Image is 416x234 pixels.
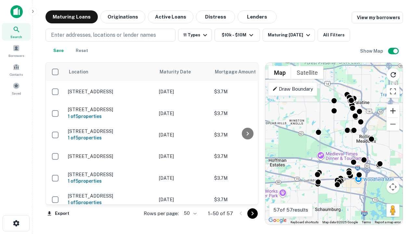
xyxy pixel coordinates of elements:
p: [DATE] [159,110,208,117]
button: Active Loans [148,10,193,23]
button: All Filters [318,29,350,42]
button: Reset [71,44,92,57]
p: $3.7M [214,110,279,117]
span: Mortgage Amount [215,68,264,76]
button: $10k - $10M [214,29,260,42]
button: Go to next page [247,208,258,219]
button: Maturing [DATE] [263,29,315,42]
a: View my borrowers [352,12,403,23]
p: [DATE] [159,131,208,138]
p: [DATE] [159,153,208,160]
button: 11 Types [178,29,212,42]
button: Keyboard shortcuts [291,220,318,225]
button: Zoom out [386,118,399,131]
button: Show satellite imagery [291,66,323,79]
p: [STREET_ADDRESS] [68,107,152,112]
span: Contacts [10,72,23,77]
span: Map data ©2025 Google [322,220,358,224]
iframe: Chat Widget [383,161,416,192]
p: [STREET_ADDRESS] [68,128,152,134]
button: Lenders [238,10,277,23]
a: Search [2,23,31,41]
p: [STREET_ADDRESS] [68,89,152,95]
h6: Show Map [360,47,384,55]
p: 57 of 57 results [273,206,308,214]
div: Maturing [DATE] [268,31,312,39]
button: Reload search area [386,68,400,82]
h6: 1 of 5 properties [68,177,152,185]
div: 50 [181,209,198,218]
button: Zoom in [386,104,399,117]
p: Enter addresses, locations or lender names [51,31,156,39]
p: [STREET_ADDRESS] [68,153,152,159]
th: Location [65,63,156,81]
p: Rows per page: [144,210,179,217]
a: Contacts [2,61,31,78]
p: $3.7M [214,175,279,182]
a: Report a map error [375,220,401,224]
a: Saved [2,80,31,97]
button: Toggle fullscreen view [386,85,399,98]
a: Terms (opens in new tab) [362,220,371,224]
p: $3.7M [214,196,279,203]
p: [DATE] [159,196,208,203]
div: 0 0 [265,63,403,225]
p: [DATE] [159,175,208,182]
button: Show street map [268,66,291,79]
h6: 1 of 5 properties [68,134,152,141]
h6: 1 of 5 properties [68,113,152,120]
p: $3.7M [214,131,279,138]
h6: 1 of 5 properties [68,199,152,206]
p: [STREET_ADDRESS] [68,193,152,199]
p: [STREET_ADDRESS] [68,172,152,177]
p: 1–50 of 57 [208,210,233,217]
a: Borrowers [2,42,31,59]
span: Maturity Date [160,68,199,76]
span: Borrowers [8,53,24,58]
th: Maturity Date [156,63,211,81]
button: Distress [196,10,235,23]
button: Drag Pegman onto the map to open Street View [386,204,399,217]
button: Save your search to get updates of matches that match your search criteria. [48,44,69,57]
img: capitalize-icon.png [10,5,23,18]
button: Enter addresses, locations or lender names [45,29,175,42]
img: Google [267,216,288,225]
a: Open this area in Google Maps (opens a new window) [267,216,288,225]
p: $3.7M [214,153,279,160]
th: Mortgage Amount [211,63,282,81]
p: $3.7M [214,88,279,95]
p: [DATE] [159,88,208,95]
span: Location [69,68,88,76]
span: Search [10,34,22,39]
button: Maturing Loans [45,10,98,23]
button: Originations [100,10,145,23]
p: Draw Boundary [272,85,313,93]
button: Export [45,209,71,218]
span: Saved [12,91,21,96]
